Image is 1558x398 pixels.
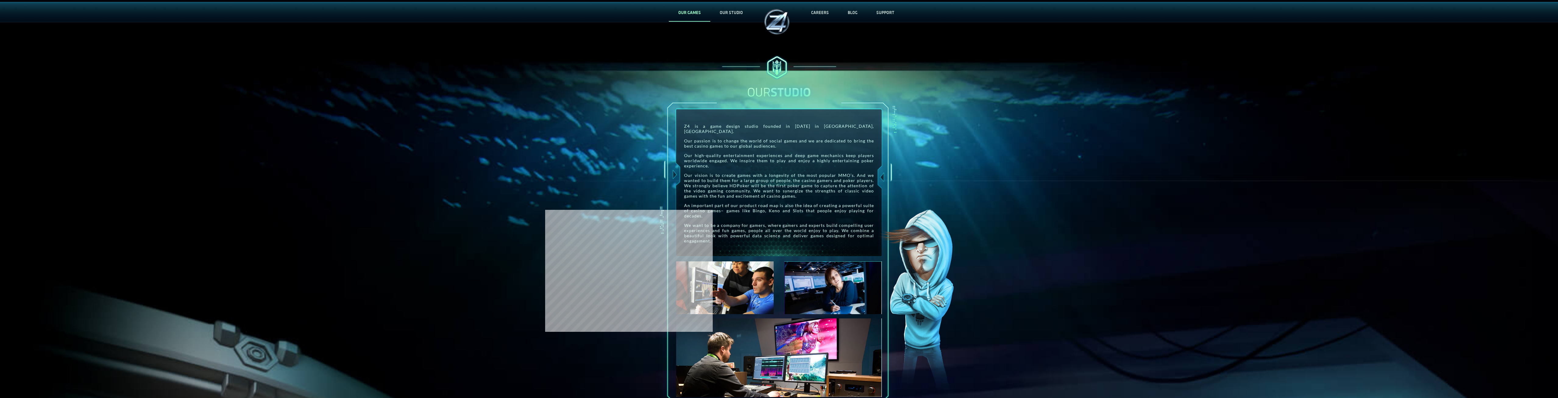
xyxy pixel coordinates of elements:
[676,318,882,397] img: palace
[684,153,874,168] p: Our high-quality entertainment experiences and deep game mechanics keep players worldwide engaged...
[719,54,839,81] img: palace
[838,2,867,23] a: BLOG
[676,261,774,314] img: palace
[771,83,811,101] b: STUDIO
[2,83,1556,101] h1: OUR
[710,2,752,23] a: OUR STUDIO
[684,203,874,218] p: An important part of our product road map is also the idea of creating a powerful suite of casino...
[684,124,874,134] p: Z4 is a game design studio founded in [DATE] in [GEOGRAPHIC_DATA], [GEOGRAPHIC_DATA].
[762,7,792,37] img: palace
[684,173,874,199] p: Our vision is to create games with a longevity of the most popular MMO’s. And we wanted to build ...
[784,261,882,314] img: palace
[878,192,960,395] img: fox
[684,223,874,243] p: We want to be a company for gamers, where gamers and experts build compelling user experiences an...
[867,2,904,23] a: SUPPORT
[684,138,874,149] p: Our passion is to change the world of social games and we are dedicated to bring the best casino ...
[802,2,838,23] a: CAREERS
[669,2,710,23] a: OUR GAMES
